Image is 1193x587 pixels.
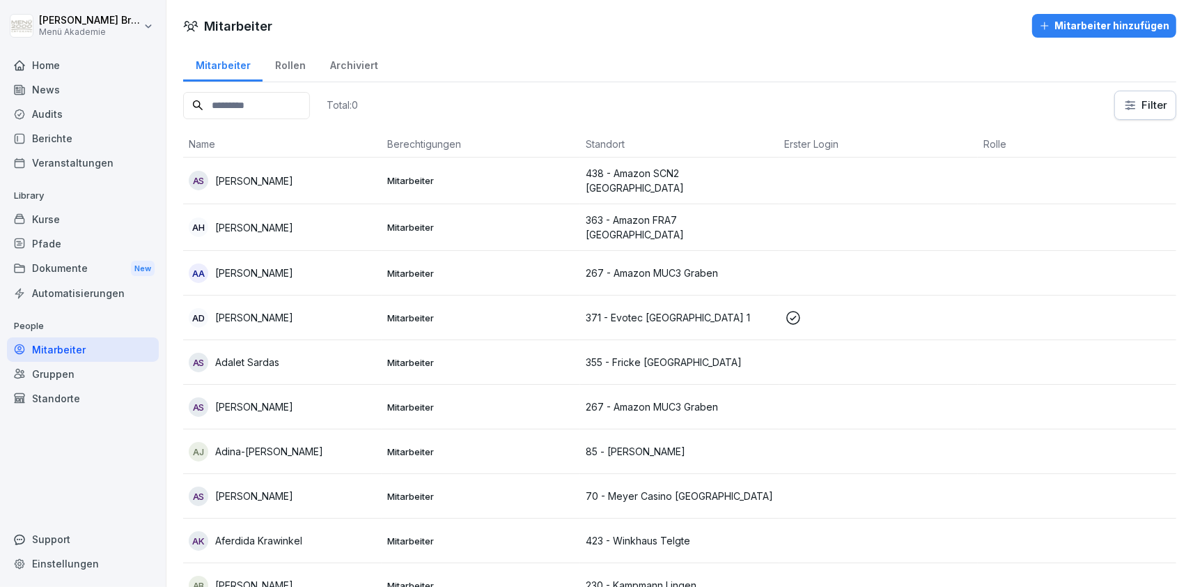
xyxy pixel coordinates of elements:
[263,46,318,82] a: Rollen
[327,98,358,112] p: Total: 0
[580,131,779,158] th: Standort
[7,386,159,411] a: Standorte
[189,487,208,506] div: AS
[1039,18,1169,33] div: Mitarbeiter hinzufügen
[189,531,208,551] div: AK
[39,27,141,37] p: Menü Akademie
[189,264,208,283] div: AA
[189,171,208,190] div: AS
[1115,91,1176,119] button: Filter
[7,231,159,256] a: Pfade
[387,356,575,369] p: Mitarbeiter
[387,401,575,413] p: Mitarbeiter
[189,218,208,237] div: AH
[387,490,575,503] p: Mitarbeiter
[387,267,575,280] p: Mitarbeiter
[779,131,978,158] th: Erster Login
[7,102,159,126] a: Audits
[7,185,159,207] p: Library
[318,46,390,82] a: Archiviert
[7,151,159,175] a: Veranstaltungen
[215,399,293,414] p: [PERSON_NAME]
[387,174,575,187] p: Mitarbeiter
[7,281,159,305] a: Automatisierungen
[7,315,159,337] p: People
[7,551,159,576] a: Einstellungen
[1123,98,1167,112] div: Filter
[586,166,773,195] p: 438 - Amazon SCN2 [GEOGRAPHIC_DATA]
[204,17,272,36] h1: Mitarbeiter
[215,444,323,459] p: Adina-[PERSON_NAME]
[586,444,773,459] p: 85 - [PERSON_NAME]
[387,445,575,458] p: Mitarbeiter
[183,131,382,158] th: Name
[586,213,773,242] p: 363 - Amazon FRA7 [GEOGRAPHIC_DATA]
[586,489,773,503] p: 70 - Meyer Casino [GEOGRAPHIC_DATA]
[7,53,159,77] a: Home
[39,15,141,26] p: [PERSON_NAME] Bruns
[7,77,159,102] a: News
[215,533,302,548] p: Aferdida Krawinkel
[183,46,263,82] a: Mitarbeiter
[215,310,293,325] p: [PERSON_NAME]
[215,489,293,503] p: [PERSON_NAME]
[1032,14,1176,38] button: Mitarbeiter hinzufügen
[189,442,208,462] div: AJ
[978,131,1176,158] th: Rolle
[7,527,159,551] div: Support
[382,131,580,158] th: Berechtigungen
[7,126,159,151] a: Berichte
[189,353,208,372] div: AS
[7,337,159,362] a: Mitarbeiter
[131,261,155,277] div: New
[215,220,293,235] p: [PERSON_NAME]
[586,266,773,280] p: 267 - Amazon MUC3 Graben
[189,397,208,417] div: AS
[387,312,575,324] p: Mitarbeiter
[215,266,293,280] p: [PERSON_NAME]
[586,399,773,414] p: 267 - Amazon MUC3 Graben
[7,256,159,282] div: Dokumente
[7,362,159,386] a: Gruppen
[215,174,293,188] p: [PERSON_NAME]
[7,256,159,282] a: DokumenteNew
[586,310,773,325] p: 371 - Evotec [GEOGRAPHIC_DATA] 1
[586,355,773,369] p: 355 - Fricke [GEOGRAPHIC_DATA]
[215,355,279,369] p: Adalet Sardas
[387,221,575,234] p: Mitarbeiter
[7,207,159,231] a: Kurse
[387,535,575,547] p: Mitarbeiter
[189,308,208,328] div: AD
[586,533,773,548] p: 423 - Winkhaus Telgte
